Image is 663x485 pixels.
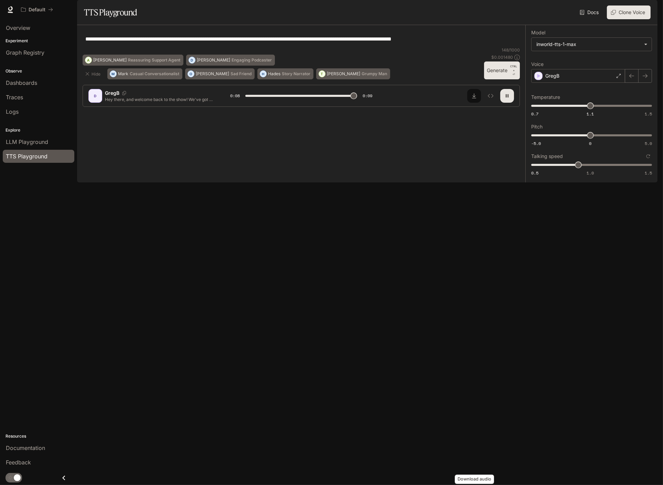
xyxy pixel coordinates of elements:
[531,170,538,176] span: 0.5
[185,68,255,79] button: O[PERSON_NAME]Sad Friend
[491,54,513,60] p: $ 0.001480
[531,62,544,67] p: Voice
[587,111,594,117] span: 1.1
[282,72,310,76] p: Story Narrator
[502,47,520,53] p: 148 / 1000
[231,72,252,76] p: Sad Friend
[363,92,372,99] span: 0:09
[484,61,520,79] button: GenerateCTRL +⏎
[587,170,594,176] span: 1.0
[257,68,313,79] button: HHadesStory Narrator
[83,68,105,79] button: Hide
[128,58,180,62] p: Reassuring Support Agent
[645,111,652,117] span: 1.5
[118,72,128,76] p: Mark
[532,38,652,51] div: inworld-tts-1-max
[85,55,92,66] div: A
[110,68,116,79] div: M
[607,5,651,19] button: Clone Voice
[589,140,591,146] span: 0
[230,92,240,99] span: 0:08
[196,72,229,76] p: [PERSON_NAME]
[232,58,272,62] p: Engaging Podcaster
[510,64,517,72] p: CTRL +
[316,68,390,79] button: T[PERSON_NAME]Grumpy Man
[268,72,280,76] p: Hades
[536,41,641,48] div: inworld-tts-1-max
[578,5,601,19] a: Docs
[545,72,559,79] p: GregB
[319,68,325,79] div: T
[197,58,230,62] p: [PERSON_NAME]
[484,89,498,103] button: Inspect
[188,68,194,79] div: O
[29,7,45,13] p: Default
[119,91,129,95] button: Copy Voice ID
[467,89,481,103] button: Download audio
[90,90,101,101] div: D
[130,72,179,76] p: Casual Conversationalist
[93,58,127,62] p: [PERSON_NAME]
[84,5,137,19] h1: TTS Playground
[531,111,538,117] span: 0.7
[531,140,541,146] span: -5.0
[531,95,560,100] p: Temperature
[107,68,182,79] button: MMarkCasual Conversationalist
[105,90,119,97] p: GregB
[362,72,387,76] p: Grumpy Man
[18,3,56,16] button: All workspaces
[645,140,652,146] span: 5.0
[105,97,214,102] p: Hey there, and welcome back to the show! We've got a fascinating episode lined up [DATE], includi...
[644,153,652,160] button: Reset to default
[327,72,360,76] p: [PERSON_NAME]
[455,475,494,484] div: Download audio
[645,170,652,176] span: 1.5
[260,68,266,79] div: H
[531,30,545,35] p: Model
[83,55,183,66] button: A[PERSON_NAME]Reassuring Support Agent
[531,124,543,129] p: Pitch
[510,64,517,77] p: ⏎
[186,55,275,66] button: D[PERSON_NAME]Engaging Podcaster
[189,55,195,66] div: D
[531,154,563,159] p: Talking speed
